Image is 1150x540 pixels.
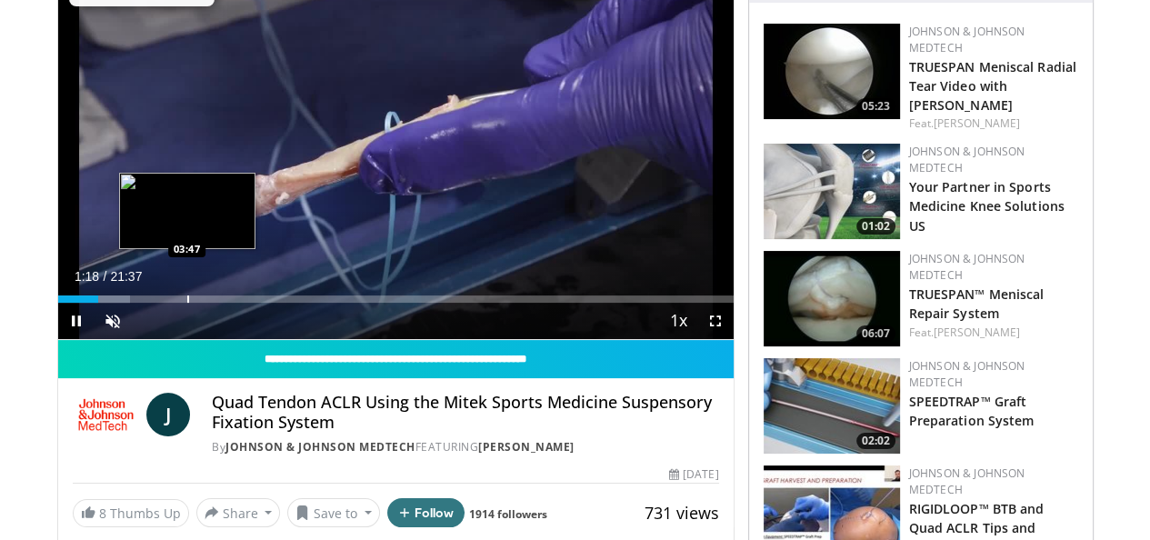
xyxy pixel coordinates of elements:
[909,24,1025,55] a: Johnson & Johnson MedTech
[119,173,255,249] img: image.jpeg
[909,285,1045,322] a: TRUESPAN™ Meniscal Repair System
[764,251,900,346] a: 06:07
[764,144,900,239] img: 0543fda4-7acd-4b5c-b055-3730b7e439d4.150x105_q85_crop-smart_upscale.jpg
[856,218,895,235] span: 01:02
[764,358,900,454] img: a46a2fe1-2704-4a9e-acc3-1c278068f6c4.150x105_q85_crop-smart_upscale.jpg
[764,24,900,119] a: 05:23
[225,439,415,455] a: Johnson & Johnson MedTech
[478,439,575,455] a: [PERSON_NAME]
[764,144,900,239] a: 01:02
[909,325,1078,341] div: Feat.
[764,24,900,119] img: a9cbc79c-1ae4-425c-82e8-d1f73baa128b.150x105_q85_crop-smart_upscale.jpg
[212,393,718,432] h4: Quad Tendon ACLR Using the Mitek Sports Medicine Suspensory Fixation System
[856,325,895,342] span: 06:07
[661,303,697,339] button: Playback Rate
[909,465,1025,497] a: Johnson & Johnson MedTech
[909,251,1025,283] a: Johnson & Johnson MedTech
[697,303,734,339] button: Fullscreen
[95,303,131,339] button: Unmute
[73,499,189,527] a: 8 Thumbs Up
[212,439,718,455] div: By FEATURING
[934,115,1020,131] a: [PERSON_NAME]
[909,58,1076,114] a: TRUESPAN Meniscal Radial Tear Video with [PERSON_NAME]
[110,269,142,284] span: 21:37
[75,269,99,284] span: 1:18
[73,393,140,436] img: Johnson & Johnson MedTech
[99,505,106,522] span: 8
[764,251,900,346] img: e42d750b-549a-4175-9691-fdba1d7a6a0f.150x105_q85_crop-smart_upscale.jpg
[909,393,1035,429] a: SPEEDTRAP™ Graft Preparation System
[645,502,719,524] span: 731 views
[909,178,1065,234] a: Your Partner in Sports Medicine Knee Solutions US
[196,498,281,527] button: Share
[287,498,380,527] button: Save to
[146,393,190,436] a: J
[856,433,895,449] span: 02:02
[387,498,465,527] button: Follow
[58,295,734,303] div: Progress Bar
[669,466,718,483] div: [DATE]
[909,115,1078,132] div: Feat.
[469,506,547,522] a: 1914 followers
[909,358,1025,390] a: Johnson & Johnson MedTech
[856,98,895,115] span: 05:23
[104,269,107,284] span: /
[58,303,95,339] button: Pause
[934,325,1020,340] a: [PERSON_NAME]
[909,144,1025,175] a: Johnson & Johnson MedTech
[764,358,900,454] a: 02:02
